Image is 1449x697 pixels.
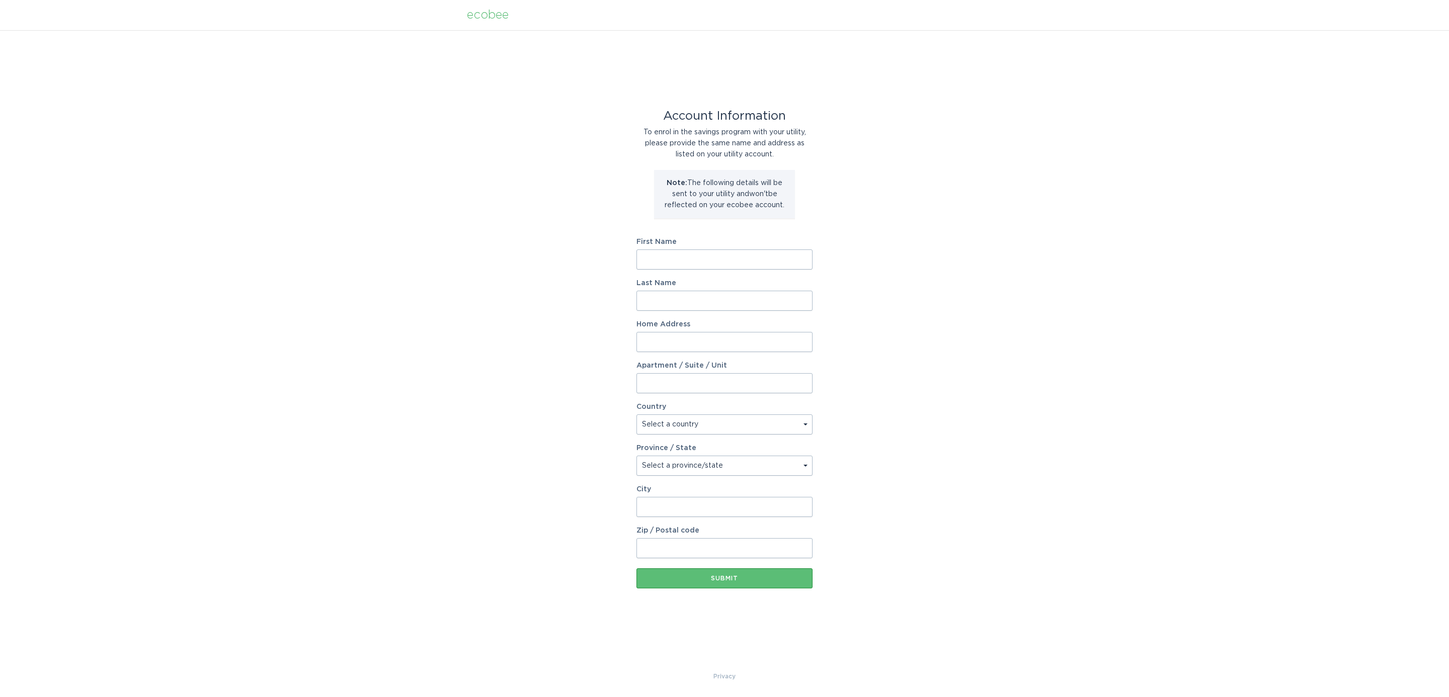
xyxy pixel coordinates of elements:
label: Zip / Postal code [636,527,813,534]
label: Home Address [636,321,813,328]
label: Last Name [636,280,813,287]
div: Account Information [636,111,813,122]
p: The following details will be sent to your utility and won't be reflected on your ecobee account. [662,178,787,211]
div: To enrol in the savings program with your utility, please provide the same name and address as li... [636,127,813,160]
div: Submit [641,575,808,581]
label: Apartment / Suite / Unit [636,362,813,369]
div: ecobee [467,10,509,21]
label: Country [636,403,666,410]
label: Province / State [636,445,696,452]
label: First Name [636,238,813,245]
label: City [636,486,813,493]
a: Privacy Policy & Terms of Use [713,671,736,682]
strong: Note: [667,180,687,187]
button: Submit [636,568,813,588]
